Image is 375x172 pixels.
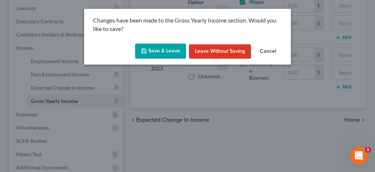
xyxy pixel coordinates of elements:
p: Changes have been made to the Gross Yearly Income section. Would you like to save? [93,16,282,33]
iframe: Intercom live chat [350,147,368,165]
button: Save & Leave [135,44,186,59]
span: 1 [365,147,371,153]
button: Cancel [254,44,282,59]
button: Leave without Saving [189,44,251,59]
